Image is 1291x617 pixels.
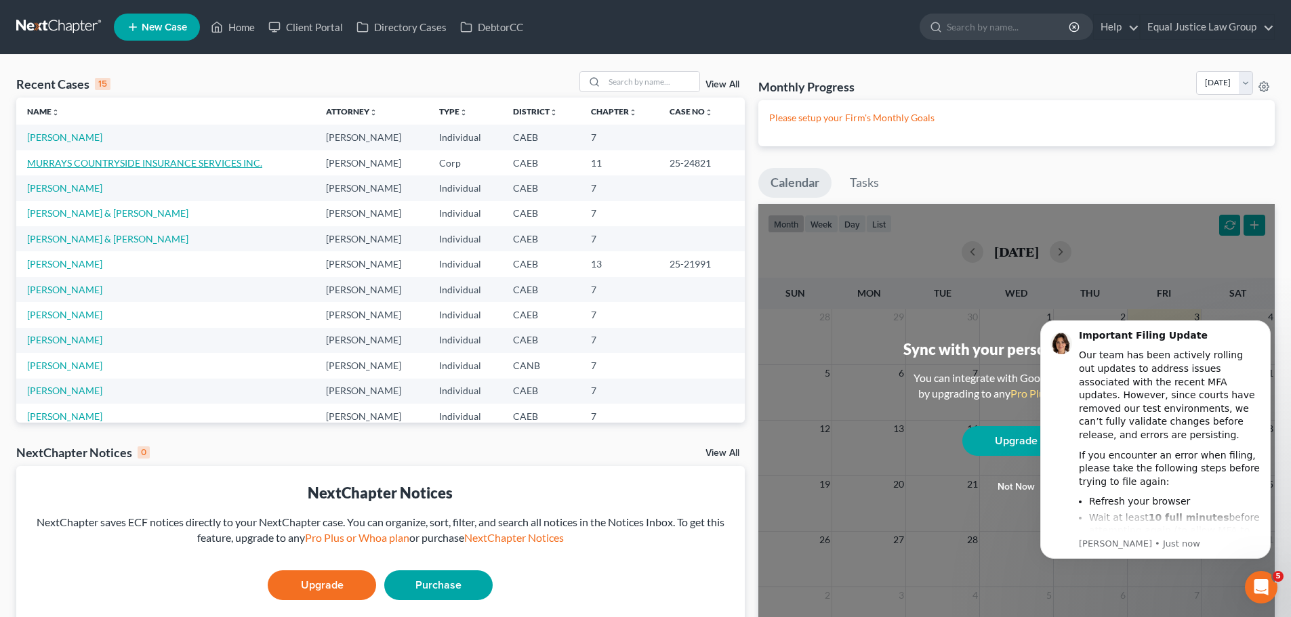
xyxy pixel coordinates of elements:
a: [PERSON_NAME] [27,131,102,143]
a: Pro Plus or Whoa plan [1010,387,1115,400]
a: Case Nounfold_more [670,106,713,116]
div: You can integrate with Google, Outlook, iCal by upgrading to any [908,370,1125,402]
td: CAEB [502,328,579,353]
a: Attorneyunfold_more [326,106,377,116]
a: Typeunfold_more [439,106,468,116]
td: 7 [580,302,659,327]
td: [PERSON_NAME] [315,125,428,150]
td: Individual [428,302,502,327]
td: [PERSON_NAME] [315,201,428,226]
a: Home [204,15,262,39]
td: [PERSON_NAME] [315,379,428,404]
td: Individual [428,226,502,251]
a: [PERSON_NAME] & [PERSON_NAME] [27,233,188,244]
td: 7 [580,277,659,302]
a: Help [1094,15,1139,39]
iframe: Intercom notifications message [1020,303,1291,610]
h3: Monthly Progress [758,79,855,95]
a: NextChapter Notices [464,531,564,544]
td: CAEB [502,226,579,251]
a: MURRAYS COUNTRYSIDE INSURANCE SERVICES INC. [27,157,262,169]
td: CAEB [502,175,579,200]
td: [PERSON_NAME] [315,404,428,429]
a: [PERSON_NAME] [27,309,102,320]
td: 25-21991 [659,251,745,276]
a: Upgrade [962,426,1071,456]
a: [PERSON_NAME] [27,182,102,194]
td: [PERSON_NAME] [315,226,428,251]
td: Individual [428,175,502,200]
td: [PERSON_NAME] [315,328,428,353]
td: 7 [580,353,659,378]
td: CAEB [502,125,579,150]
td: CAEB [502,404,579,429]
td: 11 [580,150,659,175]
a: [PERSON_NAME] & [PERSON_NAME] [27,207,188,219]
div: Recent Cases [16,76,110,92]
button: Not now [962,473,1071,501]
a: Directory Cases [350,15,453,39]
td: 13 [580,251,659,276]
td: Individual [428,353,502,378]
a: [PERSON_NAME] [27,284,102,295]
td: [PERSON_NAME] [315,353,428,378]
a: Upgrade [268,570,376,600]
i: unfold_more [459,108,468,116]
td: CAEB [502,201,579,226]
td: Corp [428,150,502,175]
input: Search by name... [947,14,1071,39]
td: 7 [580,404,659,429]
td: Individual [428,379,502,404]
td: 7 [580,379,659,404]
td: CAEB [502,150,579,175]
div: 15 [95,78,110,90]
td: 25-24821 [659,150,745,175]
td: [PERSON_NAME] [315,251,428,276]
iframe: Intercom live chat [1245,571,1277,603]
td: [PERSON_NAME] [315,175,428,200]
input: Search by name... [604,72,699,91]
td: 7 [580,175,659,200]
div: NextChapter Notices [27,482,734,503]
td: [PERSON_NAME] [315,302,428,327]
a: [PERSON_NAME] [27,258,102,270]
td: CAEB [502,379,579,404]
i: unfold_more [705,108,713,116]
td: CAEB [502,251,579,276]
a: [PERSON_NAME] [27,334,102,345]
td: 7 [580,328,659,353]
td: CANB [502,353,579,378]
td: Individual [428,328,502,353]
div: Sync with your personal calendar [903,339,1129,360]
a: [PERSON_NAME] [27,410,102,422]
td: 7 [580,125,659,150]
td: CAEB [502,277,579,302]
a: Calendar [758,168,832,198]
td: Individual [428,125,502,150]
a: Purchase [384,570,493,600]
div: NextChapter Notices [16,444,150,461]
td: [PERSON_NAME] [315,150,428,175]
a: Pro Plus or Whoa plan [305,531,409,544]
i: unfold_more [369,108,377,116]
td: CAEB [502,302,579,327]
a: DebtorCC [453,15,530,39]
td: Individual [428,201,502,226]
span: New Case [142,22,187,33]
div: NextChapter saves ECF notices directly to your NextChapter case. You can organize, sort, filter, ... [27,515,734,546]
span: 5 [1273,571,1284,582]
a: Equal Justice Law Group [1141,15,1274,39]
td: Individual [428,404,502,429]
a: Tasks [838,168,891,198]
div: 0 [138,446,150,459]
a: View All [705,448,739,458]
